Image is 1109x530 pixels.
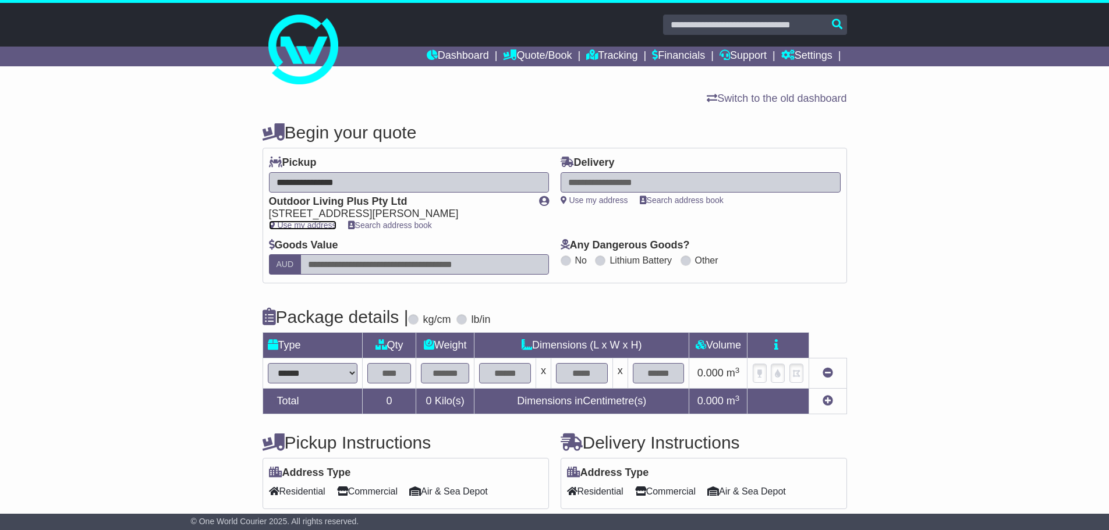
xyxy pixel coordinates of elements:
[471,314,490,326] label: lb/in
[363,389,416,414] td: 0
[707,93,846,104] a: Switch to the old dashboard
[536,358,551,389] td: x
[269,254,302,275] label: AUD
[781,47,832,66] a: Settings
[423,314,451,326] label: kg/cm
[612,358,628,389] td: x
[561,433,847,452] h4: Delivery Instructions
[561,156,615,169] label: Delivery
[697,395,724,407] span: 0.000
[426,395,432,407] span: 0
[735,394,740,403] sup: 3
[689,333,747,358] td: Volume
[635,482,696,500] span: Commercial
[823,395,833,407] a: Add new item
[269,467,351,479] label: Address Type
[363,333,416,358] td: Qty
[561,239,690,252] label: Any Dangerous Goods?
[503,47,572,66] a: Quote/Book
[474,333,689,358] td: Dimensions (L x W x H)
[337,482,398,500] span: Commercial
[348,220,432,230] a: Search address book
[263,433,549,452] h4: Pickup Instructions
[567,482,623,500] span: Residential
[640,195,724,205] a: Search address book
[707,482,786,500] span: Air & Sea Depot
[575,255,587,266] label: No
[416,389,474,414] td: Kilo(s)
[416,333,474,358] td: Weight
[263,307,409,326] h4: Package details |
[191,517,359,526] span: © One World Courier 2025. All rights reserved.
[269,220,336,230] a: Use my address
[269,482,325,500] span: Residential
[823,367,833,379] a: Remove this item
[652,47,705,66] a: Financials
[586,47,637,66] a: Tracking
[269,156,317,169] label: Pickup
[735,366,740,375] sup: 3
[263,333,363,358] td: Type
[561,195,628,205] a: Use my address
[727,395,740,407] span: m
[263,123,847,142] h4: Begin your quote
[610,255,672,266] label: Lithium Battery
[263,389,363,414] td: Total
[269,208,527,220] div: [STREET_ADDRESS][PERSON_NAME]
[269,195,527,208] div: Outdoor Living Plus Pty Ltd
[567,467,649,479] label: Address Type
[269,239,338,252] label: Goods Value
[427,47,489,66] a: Dashboard
[695,255,718,266] label: Other
[409,482,488,500] span: Air & Sea Depot
[727,367,740,379] span: m
[697,367,724,379] span: 0.000
[474,389,689,414] td: Dimensions in Centimetre(s)
[720,47,767,66] a: Support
